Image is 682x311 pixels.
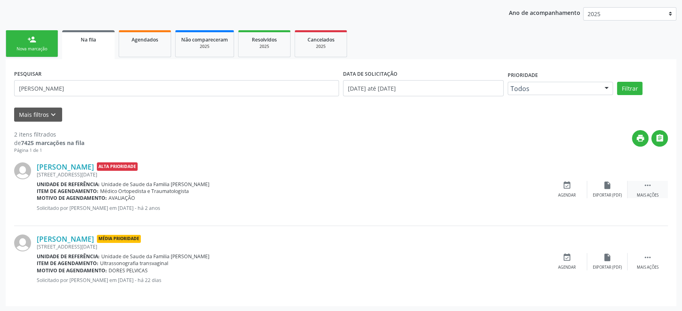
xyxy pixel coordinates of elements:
span: Na fila [81,36,96,43]
span: AVALIAÇÃO [109,195,135,201]
span: Alta Prioridade [97,162,138,171]
input: Nome, CNS [14,80,339,96]
div: Página 1 de 1 [14,147,84,154]
i: event_available [563,253,571,262]
b: Motivo de agendamento: [37,267,107,274]
span: Média Prioridade [97,235,141,243]
div: 2025 [244,44,285,50]
i:  [643,253,652,262]
div: Mais ações [637,265,659,270]
div: [STREET_ADDRESS][DATE] [37,243,547,250]
div: 2 itens filtrados [14,130,84,139]
input: Selecione um intervalo [343,80,504,96]
div: Exportar (PDF) [593,265,622,270]
button: print [632,130,649,147]
span: Todos [510,85,597,93]
span: Ultrassonografia transvaginal [100,260,168,267]
i:  [655,134,664,143]
i:  [643,181,652,190]
strong: 7425 marcações na fila [21,139,84,147]
span: Unidade de Saude da Familia [PERSON_NAME] [101,253,209,260]
span: Médico Ortopedista e Traumatologista [100,188,189,195]
a: [PERSON_NAME] [37,162,94,171]
span: Não compareceram [181,36,228,43]
label: Prioridade [508,69,538,82]
button:  [651,130,668,147]
div: Exportar (PDF) [593,193,622,198]
label: PESQUISAR [14,68,42,80]
i: keyboard_arrow_down [49,110,58,119]
span: Resolvidos [252,36,277,43]
div: Agendar [558,193,576,198]
div: Nova marcação [12,46,52,52]
div: person_add [27,35,36,44]
i: event_available [563,181,571,190]
div: de [14,139,84,147]
b: Unidade de referência: [37,253,100,260]
button: Filtrar [617,82,642,95]
span: DORES PELVICAS [109,267,148,274]
b: Item de agendamento: [37,260,98,267]
p: Ano de acompanhamento [509,7,580,17]
i: print [636,134,645,143]
span: Cancelados [308,36,335,43]
button: Mais filtroskeyboard_arrow_down [14,108,62,122]
div: Agendar [558,265,576,270]
div: 2025 [301,44,341,50]
i: insert_drive_file [603,253,612,262]
span: Unidade de Saude da Familia [PERSON_NAME] [101,181,209,188]
b: Motivo de agendamento: [37,195,107,201]
img: img [14,234,31,251]
img: img [14,162,31,179]
p: Solicitado por [PERSON_NAME] em [DATE] - há 22 dias [37,277,547,284]
a: [PERSON_NAME] [37,234,94,243]
span: Agendados [132,36,158,43]
b: Unidade de referência: [37,181,100,188]
label: DATA DE SOLICITAÇÃO [343,68,397,80]
div: 2025 [181,44,228,50]
div: Mais ações [637,193,659,198]
b: Item de agendamento: [37,188,98,195]
i: insert_drive_file [603,181,612,190]
p: Solicitado por [PERSON_NAME] em [DATE] - há 2 anos [37,205,547,211]
div: [STREET_ADDRESS][DATE] [37,171,547,178]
